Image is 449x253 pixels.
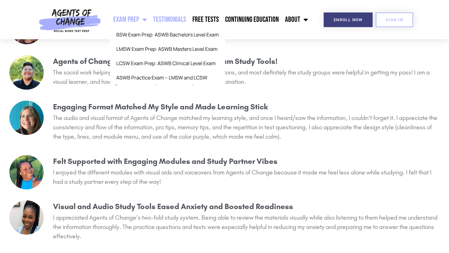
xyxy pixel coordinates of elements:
[53,69,430,85] span: The social work helping process, the 5 W’s, all of the practice questions, and most definitely th...
[110,12,150,27] a: Exam Prep
[53,101,440,113] h3: Engaging Format Matched My Style and Made Learning Stick
[53,200,440,213] h3: Visual and Audio Study Tools Eased Anxiety and Boosted Readiness
[324,12,373,27] a: Enroll Now
[110,27,225,42] a: BSW Exam Prep: ASWB Bachelors Level Exam
[53,168,440,186] p: I enjoyed the different modules with visual aids and voiceovers from Agents of Change because it ...
[53,113,440,141] p: The audio and visual format of Agents of Change matched my learning style, and once I heard/saw t...
[150,12,189,27] a: Testimonials
[110,70,225,85] a: ASWB Practice Exam – LMSW and LCSW
[189,12,222,27] a: Free Tests
[110,27,225,85] ul: Exam Prep
[53,155,440,168] h3: Felt Supported with Engaging Modules and Study Partner Vibes
[53,55,440,68] h3: Agents of Change Provided the Perfect ASWB Exam Study Tools!
[110,56,225,70] a: LCSW Exam Prep: ASWB Clinical Level Exam
[376,12,413,27] a: SIGN IN
[334,18,363,22] span: Enroll Now
[386,18,403,22] span: SIGN IN
[110,42,225,56] a: LMSW Exam Prep: ASWB Masters Level Exam
[104,12,311,27] nav: Menu
[282,12,311,27] a: About
[222,12,282,27] a: Continuing Education
[53,213,440,241] p: I appreciated Agents of Change’s two-fold study system. Being able to review the materials visual...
